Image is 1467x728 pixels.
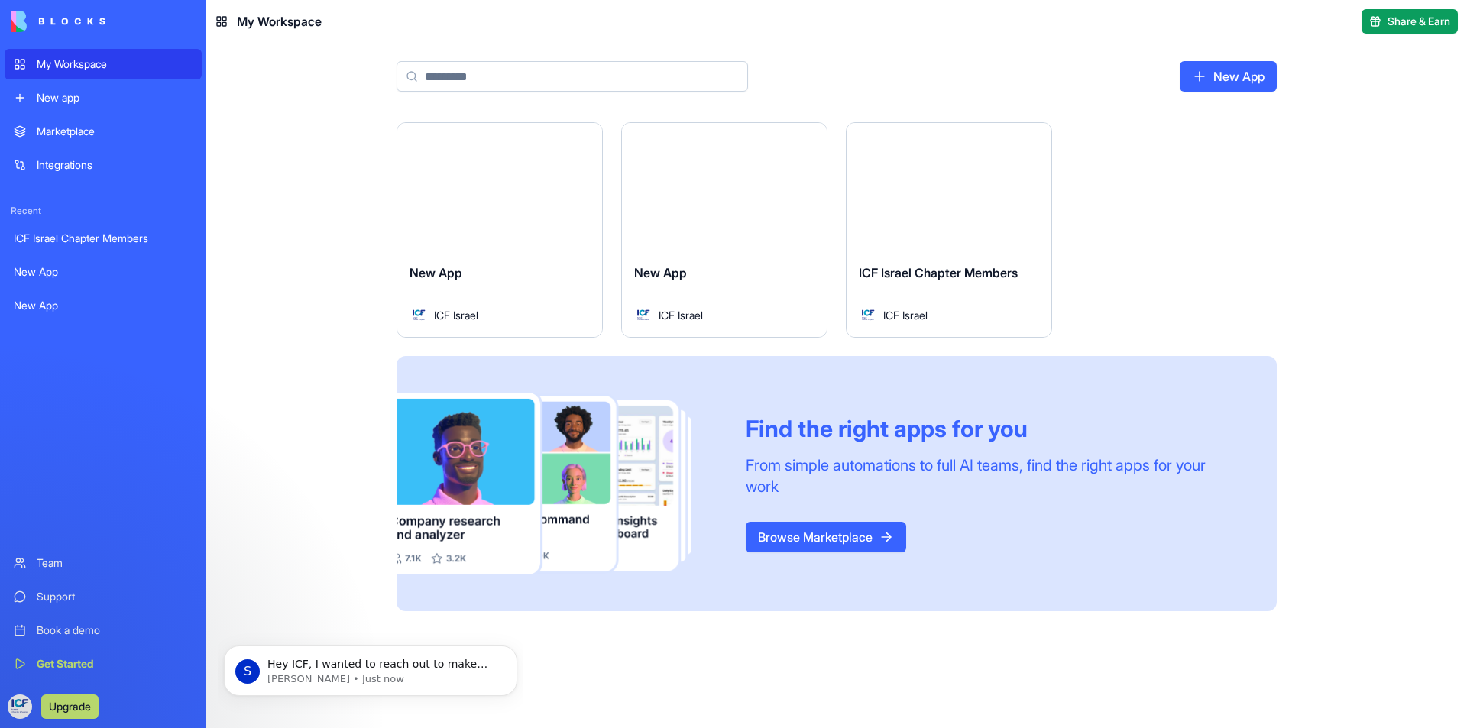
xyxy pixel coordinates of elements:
[5,257,202,287] a: New App
[11,11,105,32] img: logo
[746,455,1240,497] div: From simple automations to full AI teams, find the right apps for your work
[634,306,653,325] img: Avatar
[5,49,202,79] a: My Workspace
[659,307,703,323] span: ICF Israel
[746,415,1240,442] div: Find the right apps for you
[883,307,928,323] span: ICF Israel
[5,150,202,180] a: Integrations
[746,522,906,552] a: Browse Marketplace
[14,264,193,280] div: New App
[859,265,1018,280] span: ICF Israel Chapter Members
[5,116,202,147] a: Marketplace
[5,205,202,217] span: Recent
[8,694,32,719] img: ACg8ocLPSg_b6BSv9lK-nX5zQZ24kzARdN6HDyLRXfJRZ_--OhWFzEU=s96-c
[37,90,193,105] div: New app
[5,615,202,645] a: Book a demo
[37,555,193,571] div: Team
[50,59,280,73] p: Message from Sharon, sent Just now
[434,307,478,323] span: ICF Israel
[5,83,202,113] a: New app
[1388,14,1450,29] span: Share & Earn
[5,649,202,679] a: Get Started
[218,613,523,720] iframe: Intercom notifications message
[237,12,322,31] span: My Workspace
[5,581,202,612] a: Support
[1180,61,1277,92] a: New App
[37,57,193,72] div: My Workspace
[397,393,721,575] img: Frame_181_egmpey.png
[5,290,202,321] a: New App
[41,698,99,713] a: Upgrade
[397,122,603,338] a: New AppAvatarICF Israel
[410,306,428,325] img: Avatar
[37,589,193,604] div: Support
[37,157,193,173] div: Integrations
[14,298,193,313] div: New App
[1362,9,1458,34] button: Share & Earn
[41,694,99,719] button: Upgrade
[37,623,193,638] div: Book a demo
[621,122,827,338] a: New AppAvatarICF Israel
[410,265,462,280] span: New App
[634,265,687,280] span: New App
[859,306,877,325] img: Avatar
[846,122,1052,338] a: ICF Israel Chapter MembersAvatarICF Israel
[5,548,202,578] a: Team
[14,231,193,246] div: ICF Israel Chapter Members
[37,124,193,139] div: Marketplace
[37,656,193,671] div: Get Started
[5,223,202,254] a: ICF Israel Chapter Members
[50,44,275,132] span: Hey ICF, I wanted to reach out to make sure everything in Blocks is running smoothly. I’d love to...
